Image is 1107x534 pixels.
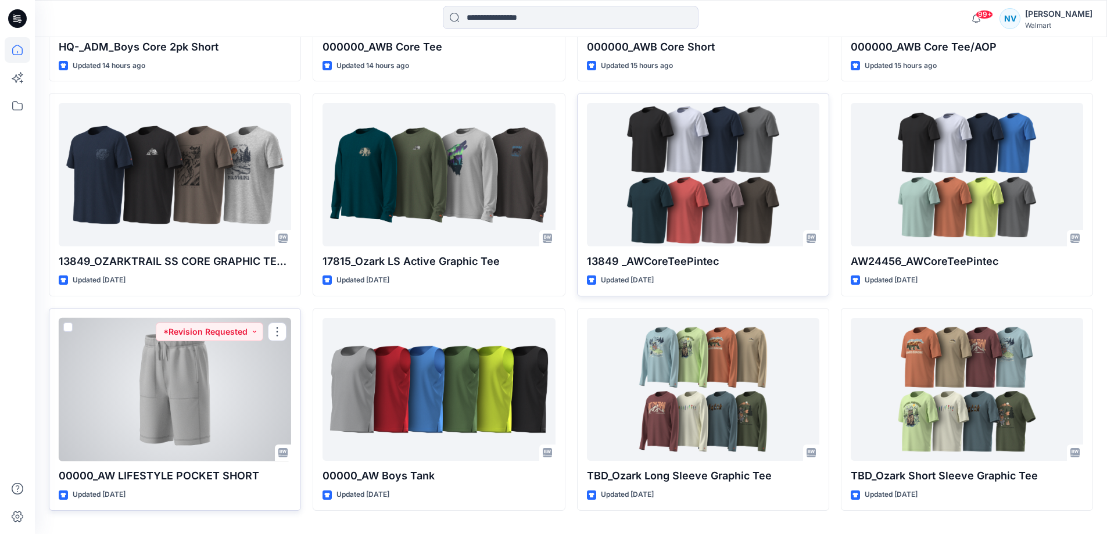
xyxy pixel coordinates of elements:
a: AW24456_AWCoreTeePintec [851,103,1083,246]
p: 00000_AW LIFESTYLE POCKET SHORT [59,468,291,484]
p: Updated 15 hours ago [601,60,673,72]
a: 17815_Ozark LS Active Graphic Tee [323,103,555,246]
a: TBD_Ozark Short Sleeve Graphic Tee [851,318,1083,461]
p: Updated 15 hours ago [865,60,937,72]
p: Updated 14 hours ago [336,60,409,72]
p: Updated [DATE] [336,274,389,286]
p: 000000_AWB Core Tee/AOP [851,39,1083,55]
p: Updated 14 hours ago [73,60,145,72]
a: 13849_OZARKTRAIL SS CORE GRAPHIC TEE_WRT22755 [59,103,291,246]
p: Updated [DATE] [601,274,654,286]
p: Updated [DATE] [336,489,389,501]
p: Updated [DATE] [865,274,918,286]
div: Walmart [1025,21,1092,30]
span: 99+ [976,10,993,19]
p: 00000_AW Boys Tank [323,468,555,484]
p: Updated [DATE] [601,489,654,501]
a: 00000_AW LIFESTYLE POCKET SHORT [59,318,291,461]
p: 000000_AWB Core Tee [323,39,555,55]
p: 17815_Ozark LS Active Graphic Tee [323,253,555,270]
a: TBD_Ozark Long Sleeve Graphic Tee [587,318,819,461]
p: TBD_Ozark Long Sleeve Graphic Tee [587,468,819,484]
p: 13849 _AWCoreTeePintec [587,253,819,270]
p: 000000_AWB Core Short [587,39,819,55]
p: Updated [DATE] [865,489,918,501]
div: [PERSON_NAME] [1025,7,1092,21]
p: Updated [DATE] [73,489,126,501]
p: HQ-_ADM_Boys Core 2pk Short [59,39,291,55]
div: NV [999,8,1020,29]
a: 00000_AW Boys Tank [323,318,555,461]
p: AW24456_AWCoreTeePintec [851,253,1083,270]
p: 13849_OZARKTRAIL SS CORE GRAPHIC TEE_WRT22755 [59,253,291,270]
p: Updated [DATE] [73,274,126,286]
a: 13849 _AWCoreTeePintec [587,103,819,246]
p: TBD_Ozark Short Sleeve Graphic Tee [851,468,1083,484]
